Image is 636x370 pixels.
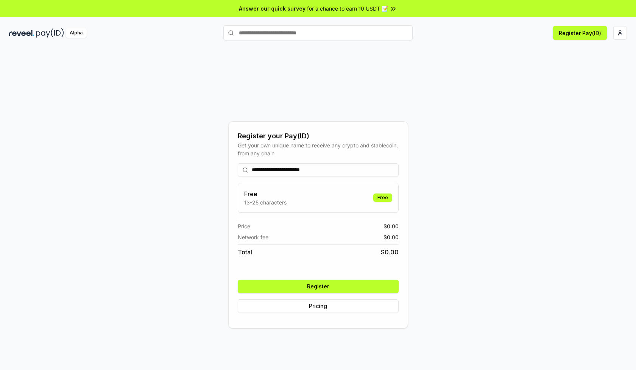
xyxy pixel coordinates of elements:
span: Answer our quick survey [239,5,306,12]
div: Register your Pay(ID) [238,131,399,141]
h3: Free [244,189,287,198]
img: reveel_dark [9,28,34,38]
button: Register Pay(ID) [553,26,607,40]
div: Free [373,194,392,202]
button: Pricing [238,299,399,313]
p: 13-25 characters [244,198,287,206]
span: Total [238,248,252,257]
span: $ 0.00 [381,248,399,257]
span: Network fee [238,233,268,241]
div: Get your own unique name to receive any crypto and stablecoin, from any chain [238,141,399,157]
div: Alpha [65,28,87,38]
span: for a chance to earn 10 USDT 📝 [307,5,388,12]
img: pay_id [36,28,64,38]
span: $ 0.00 [383,222,399,230]
span: $ 0.00 [383,233,399,241]
button: Register [238,280,399,293]
span: Price [238,222,250,230]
